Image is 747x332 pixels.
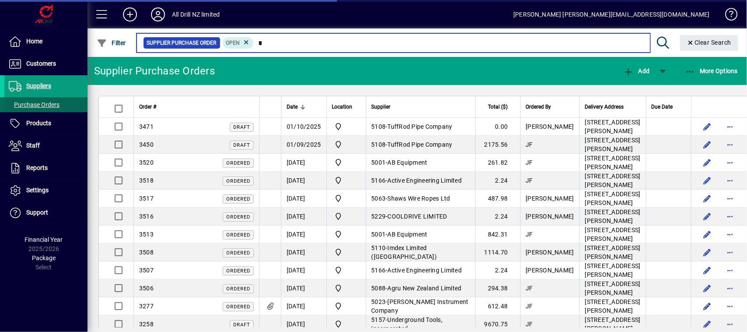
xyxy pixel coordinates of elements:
[281,226,326,244] td: [DATE]
[372,298,386,305] span: 5023
[372,102,470,112] div: Supplier
[26,164,48,171] span: Reports
[680,35,739,51] button: Clear
[366,154,475,172] td: -
[526,177,533,184] span: JF
[579,136,646,154] td: [STREET_ADDRESS][PERSON_NAME]
[579,244,646,261] td: [STREET_ADDRESS][PERSON_NAME]
[139,159,154,166] span: 3520
[579,226,646,244] td: [STREET_ADDRESS][PERSON_NAME]
[372,102,391,112] span: Supplier
[366,190,475,208] td: -
[26,187,49,194] span: Settings
[26,82,51,89] span: Suppliers
[139,231,154,238] span: 3513
[526,213,574,220] span: [PERSON_NAME]
[32,254,56,261] span: Package
[372,159,386,166] span: 5001
[223,37,254,49] mat-chip: Completion Status: Open
[332,102,361,112] div: Location
[147,39,217,47] span: Supplier Purchase Order
[281,154,326,172] td: [DATE]
[372,244,386,251] span: 5110
[700,138,714,152] button: Edit
[144,7,172,22] button: Profile
[281,244,326,261] td: [DATE]
[475,154,520,172] td: 261.82
[475,279,520,297] td: 294.38
[287,102,298,112] span: Date
[366,279,475,297] td: -
[475,244,520,261] td: 1114.70
[332,102,353,112] span: Location
[723,120,737,134] button: More options
[139,321,154,328] span: 3258
[723,227,737,241] button: More options
[26,209,48,216] span: Support
[372,231,386,238] span: 5001
[488,102,508,112] span: Total ($)
[139,267,154,274] span: 3507
[26,60,56,67] span: Customers
[25,236,63,243] span: Financial Year
[723,263,737,277] button: More options
[372,298,469,314] span: [PERSON_NAME] Instrument Company
[579,172,646,190] td: [STREET_ADDRESS][PERSON_NAME]
[4,53,88,75] a: Customers
[388,267,462,274] span: Active Engineering Limited
[526,249,574,256] span: [PERSON_NAME]
[233,142,250,148] span: Draft
[226,40,240,46] span: Open
[526,303,533,310] span: JF
[4,157,88,179] a: Reports
[366,172,475,190] td: -
[388,141,452,148] span: TuffRod Pipe Company
[281,172,326,190] td: [DATE]
[475,190,520,208] td: 487.98
[723,317,737,331] button: More options
[475,136,520,154] td: 2175.56
[481,102,516,112] div: Total ($)
[4,97,88,112] a: Purchase Orders
[723,173,737,187] button: More options
[700,281,714,295] button: Edit
[26,120,51,127] span: Products
[26,142,40,149] span: Staff
[372,267,386,274] span: 5166
[226,214,250,220] span: Ordered
[233,322,250,328] span: Draft
[226,160,250,166] span: Ordered
[366,244,475,261] td: -
[700,209,714,223] button: Edit
[723,299,737,313] button: More options
[685,67,738,74] span: More Options
[372,316,386,323] span: 5157
[475,118,520,136] td: 0.00
[372,244,437,260] span: Imdex Limited ([GEOGRAPHIC_DATA])
[366,261,475,279] td: -
[366,297,475,315] td: -
[388,213,447,220] span: COOLDRIVE LIMITED
[281,208,326,226] td: [DATE]
[4,113,88,134] a: Products
[526,123,574,130] span: [PERSON_NAME]
[366,226,475,244] td: -
[139,285,154,292] span: 3506
[172,7,220,21] div: All Drill NZ limited
[139,249,154,256] span: 3508
[526,195,574,202] span: [PERSON_NAME]
[4,135,88,157] a: Staff
[723,191,737,205] button: More options
[700,227,714,241] button: Edit
[526,231,533,238] span: JF
[26,38,42,45] span: Home
[526,141,533,148] span: JF
[388,195,450,202] span: Shaws Wire Ropes Ltd
[281,297,326,315] td: [DATE]
[526,285,533,292] span: JF
[475,261,520,279] td: 2.24
[4,180,88,201] a: Settings
[526,102,551,112] span: Ordered By
[579,297,646,315] td: [STREET_ADDRESS][PERSON_NAME]
[652,102,686,112] div: Due Date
